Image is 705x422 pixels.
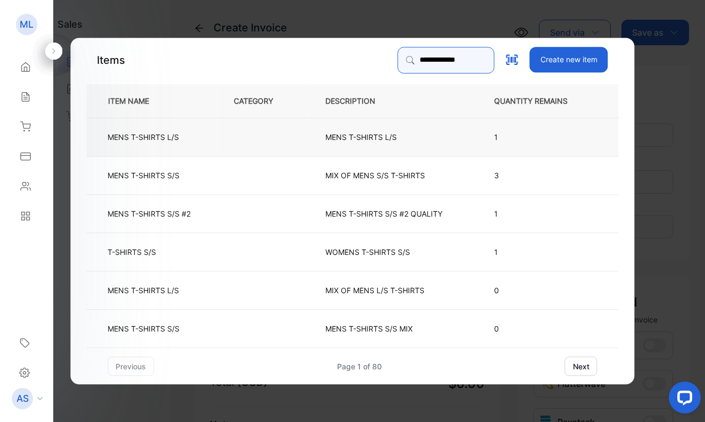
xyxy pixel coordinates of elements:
[337,361,382,372] div: Page 1 of 80
[17,392,29,406] p: AS
[325,208,442,219] p: MENS T-SHIRTS S/S #2 QUALITY
[494,285,585,296] p: 0
[108,285,179,296] p: MENS T-SHIRTS L/S
[104,95,166,106] p: ITEM NAME
[660,377,705,422] iframe: LiveChat chat widget
[20,18,34,31] p: ML
[325,131,397,143] p: MENS T-SHIRTS L/S
[108,170,179,181] p: MENS T-SHIRTS S/S
[108,246,156,258] p: T-SHIRTS S/S
[494,95,585,106] p: QUANTITY REMAINS
[108,357,154,376] button: previous
[108,323,179,334] p: MENS T-SHIRTS S/S
[108,131,179,143] p: MENS T-SHIRTS L/S
[494,131,585,143] p: 1
[234,95,290,106] p: CATEGORY
[530,47,608,72] button: Create new item
[325,285,424,296] p: MIX OF MENS L/S T-SHIRTS
[325,246,410,258] p: WOMENS T-SHIRTS S/S
[494,208,585,219] p: 1
[325,95,392,106] p: DESCRIPTION
[494,323,585,334] p: 0
[325,323,413,334] p: MENS T-SHIRTS S/S MIX
[494,246,585,258] p: 1
[108,208,191,219] p: MENS T-SHIRTS S/S #2
[494,170,585,181] p: 3
[325,170,425,181] p: MIX OF MENS S/S T-SHIRTS
[97,52,125,68] p: Items
[565,357,597,376] button: next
